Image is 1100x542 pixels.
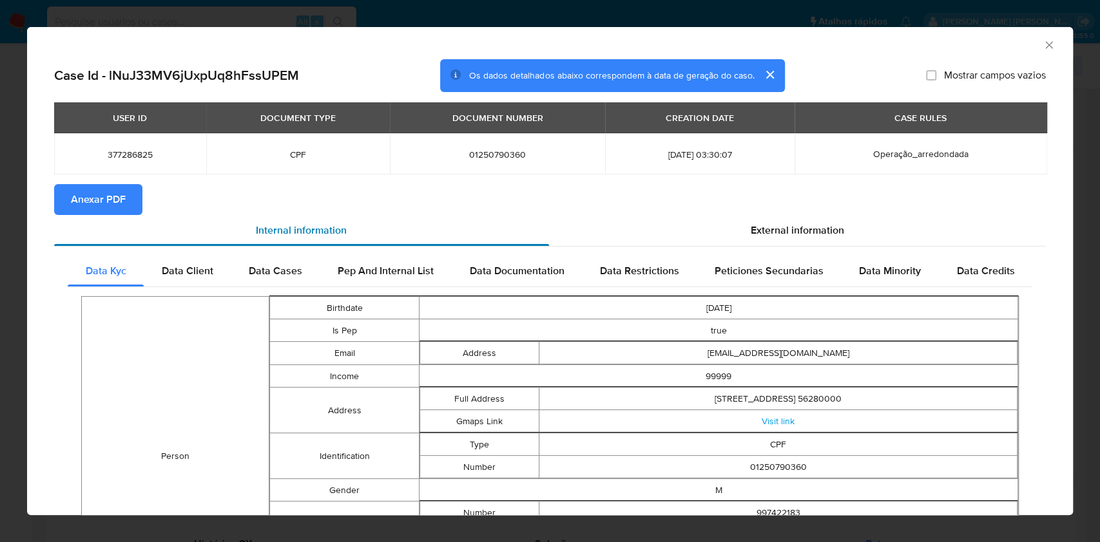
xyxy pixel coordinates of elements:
span: Operação_arredondada [873,147,969,160]
td: Number [420,501,539,524]
td: Full Address [420,388,539,410]
td: [STREET_ADDRESS] 56280000 [539,388,1018,410]
span: Internal information [256,223,347,238]
span: Anexar PDF [71,185,126,214]
td: Email [269,342,419,365]
td: Address [269,388,419,433]
span: Pep And Internal List [338,263,434,278]
td: 01250790360 [539,456,1018,478]
h2: Case Id - lNuJ33MV6jUxpUq8hFssUPEM [54,67,299,84]
div: DOCUMENT NUMBER [445,107,551,129]
td: 99999 [420,365,1018,388]
span: Data Documentation [469,263,564,278]
div: closure-recommendation-modal [27,27,1073,515]
a: Visit link [762,415,795,427]
span: Data Cases [249,263,302,278]
td: Income [269,365,419,388]
td: true [420,319,1018,342]
span: CPF [222,149,375,160]
span: 377286825 [70,149,191,160]
td: Birthdate [269,297,419,319]
div: Detailed info [54,215,1046,246]
span: Data Minority [859,263,921,278]
td: [DATE] [420,297,1018,319]
button: cerrar [754,59,785,90]
td: [EMAIL_ADDRESS][DOMAIN_NAME] [539,342,1018,364]
td: CPF [539,433,1018,456]
td: Type [420,433,539,456]
td: Is Pep [269,319,419,342]
span: External information [751,223,844,238]
span: Data Restrictions [600,263,679,278]
button: Anexar PDF [54,184,142,215]
div: CREATION DATE [658,107,742,129]
span: Data Credits [956,263,1014,278]
div: CASE RULES [887,107,954,129]
td: 997422183 [539,501,1018,524]
td: Gmaps Link [420,410,539,433]
div: Detailed internal info [68,256,1032,286]
span: Peticiones Secundarias [715,263,824,278]
span: Mostrar campos vazios [944,69,1046,82]
span: [DATE] 03:30:07 [621,149,779,160]
button: Fechar a janela [1043,39,1054,50]
div: USER ID [105,107,155,129]
td: Address [420,342,539,364]
td: Gender [269,479,419,501]
span: 01250790360 [405,149,590,160]
span: Data Kyc [86,263,126,278]
span: Data Client [162,263,213,278]
input: Mostrar campos vazios [926,70,936,80]
td: Number [420,456,539,478]
td: Identification [269,433,419,479]
span: Os dados detalhados abaixo correspondem à data de geração do caso. [469,69,754,82]
td: M [420,479,1018,501]
div: DOCUMENT TYPE [253,107,343,129]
